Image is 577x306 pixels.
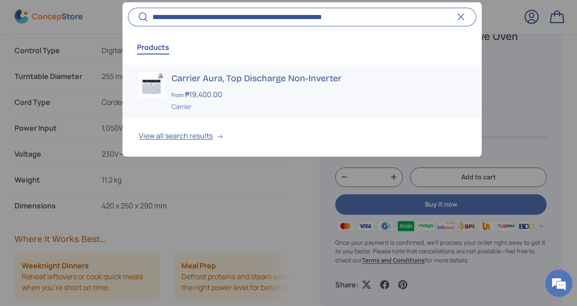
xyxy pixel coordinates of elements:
[149,5,171,26] div: Minimize live chat window
[185,89,225,99] strong: ₱19,400.00
[5,207,173,239] textarea: Type your message and hit 'Enter'
[171,102,465,111] div: Carrier
[122,119,481,157] button: View all search results
[137,37,169,58] button: Products
[53,94,125,186] span: We're online!
[47,51,152,63] div: Chat with us now
[171,72,465,85] h3: Carrier Aura, Top Discharge Non-Inverter
[122,65,481,119] a: Carrier Aura, Top Discharge Non-Inverter From ₱19,400.00 Carrier
[171,91,184,99] span: From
